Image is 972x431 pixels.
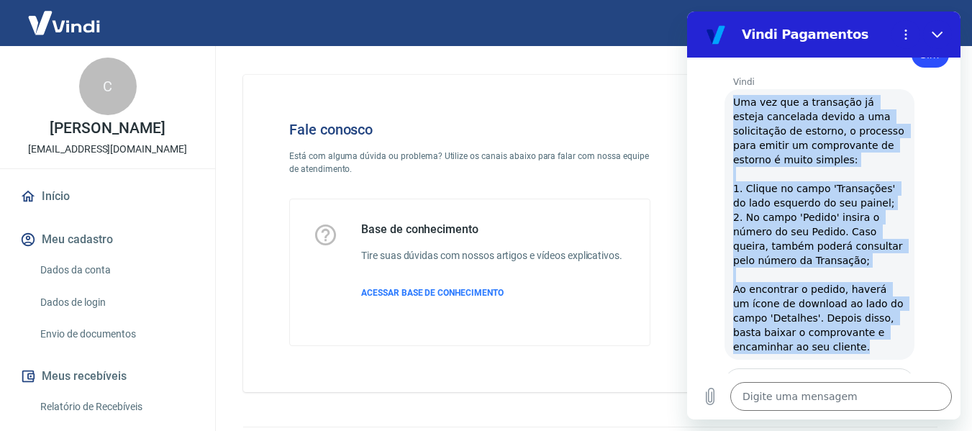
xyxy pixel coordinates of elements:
[361,286,622,299] a: ACESSAR BASE DE CONHECIMENTO
[361,288,504,298] span: ACESSAR BASE DE CONHECIMENTO
[361,248,622,263] h6: Tire suas dúvidas com nossos artigos e vídeos explicativos.
[289,121,650,138] h4: Fale conosco
[17,224,198,255] button: Meu cadastro
[35,288,198,317] a: Dados de login
[35,255,198,285] a: Dados da conta
[687,12,960,419] iframe: Janela de mensagens
[361,222,622,237] h5: Base de conhecimento
[28,142,187,157] p: [EMAIL_ADDRESS][DOMAIN_NAME]
[289,150,650,176] p: Está com alguma dúvida ou problema? Utilize os canais abaixo para falar com nossa equipe de atend...
[35,319,198,349] a: Envio de documentos
[903,10,955,37] button: Sair
[79,58,137,115] div: C
[17,181,198,212] a: Início
[685,98,904,290] img: Fale conosco
[50,121,165,136] p: [PERSON_NAME]
[35,392,198,422] a: Relatório de Recebíveis
[17,1,111,45] img: Vindi
[17,360,198,392] button: Meus recebíveis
